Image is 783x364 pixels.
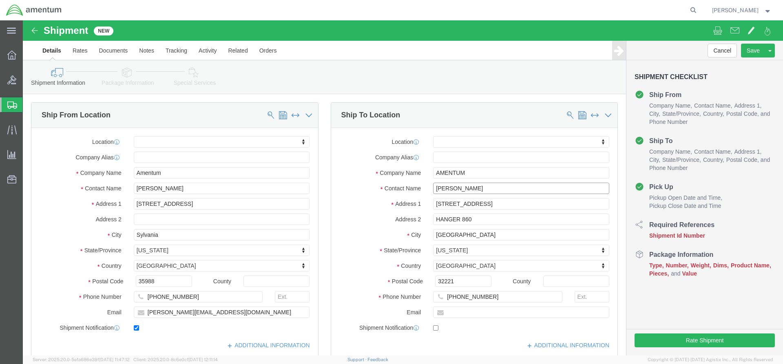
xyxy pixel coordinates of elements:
[23,20,783,355] iframe: FS Legacy Container
[367,357,388,362] a: Feedback
[6,4,62,16] img: logo
[33,357,130,362] span: Server: 2025.20.0-5efa686e39f
[99,357,130,362] span: [DATE] 11:47:12
[347,357,368,362] a: Support
[648,356,773,363] span: Copyright © [DATE]-[DATE] Agistix Inc., All Rights Reserved
[133,357,218,362] span: Client: 2025.20.0-8c6e0cf
[712,6,759,15] span: Timothy Lindsey
[712,5,772,15] button: [PERSON_NAME]
[188,357,218,362] span: [DATE] 12:11:14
